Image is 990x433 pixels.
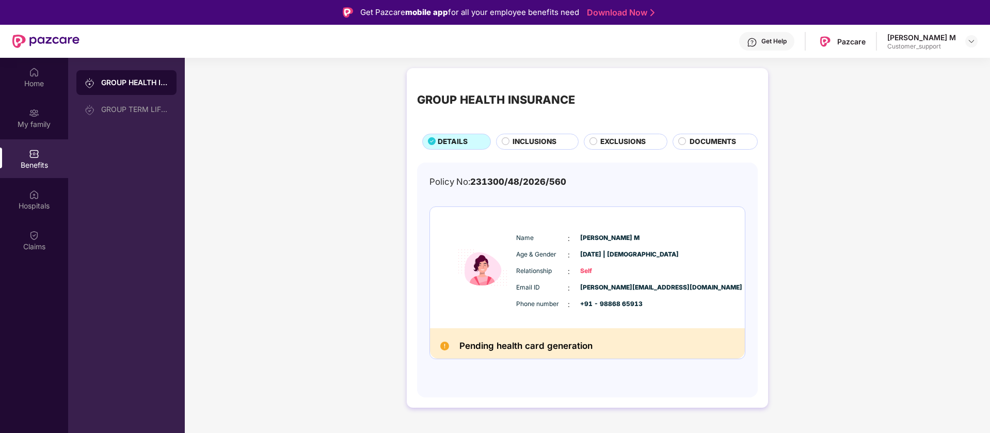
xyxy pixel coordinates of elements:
[85,78,95,88] img: svg+xml;base64,PHN2ZyB3aWR0aD0iMjAiIGhlaWdodD0iMjAiIHZpZXdCb3g9IjAgMCAyMCAyMCIgZmlsbD0ibm9uZSIgeG...
[568,266,570,277] span: :
[568,282,570,294] span: :
[459,339,593,354] h2: Pending health card generation
[818,34,833,49] img: Pazcare_Logo.png
[516,266,568,276] span: Relationship
[761,37,787,45] div: Get Help
[29,230,39,240] img: svg+xml;base64,PHN2ZyBpZD0iQ2xhaW0iIHhtbG5zPSJodHRwOi8vd3d3LnczLm9yZy8yMDAwL3N2ZyIgd2lkdGg9IjIwIi...
[405,7,448,17] strong: mobile app
[568,299,570,310] span: :
[360,6,579,19] div: Get Pazcare for all your employee benefits need
[568,233,570,244] span: :
[29,149,39,159] img: svg+xml;base64,PHN2ZyBpZD0iQmVuZWZpdHMiIHhtbG5zPSJodHRwOi8vd3d3LnczLm9yZy8yMDAwL3N2ZyIgd2lkdGg9Ij...
[513,136,556,148] span: INCLUSIONS
[580,266,632,276] span: Self
[29,189,39,200] img: svg+xml;base64,PHN2ZyBpZD0iSG9zcGl0YWxzIiB4bWxucz0iaHR0cDovL3d3dy53My5vcmcvMjAwMC9zdmciIHdpZHRoPS...
[417,91,575,108] div: GROUP HEALTH INSURANCE
[837,37,866,46] div: Pazcare
[887,33,956,42] div: [PERSON_NAME] M
[470,177,566,187] span: 231300/48/2026/560
[343,7,353,18] img: Logo
[516,283,568,293] span: Email ID
[967,37,976,45] img: svg+xml;base64,PHN2ZyBpZD0iRHJvcGRvd24tMzJ4MzIiIHhtbG5zPSJodHRwOi8vd3d3LnczLm9yZy8yMDAwL3N2ZyIgd2...
[568,249,570,261] span: :
[580,233,632,243] span: [PERSON_NAME] M
[580,250,632,260] span: [DATE] | [DEMOGRAPHIC_DATA]
[650,7,654,18] img: Stroke
[429,175,566,188] div: Policy No:
[887,42,956,51] div: Customer_support
[438,136,468,148] span: DETAILS
[29,108,39,118] img: svg+xml;base64,PHN2ZyB3aWR0aD0iMjAiIGhlaWdodD0iMjAiIHZpZXdCb3g9IjAgMCAyMCAyMCIgZmlsbD0ibm9uZSIgeG...
[747,37,757,47] img: svg+xml;base64,PHN2ZyBpZD0iSGVscC0zMngzMiIgeG1sbnM9Imh0dHA6Ly93d3cudzMub3JnLzIwMDAvc3ZnIiB3aWR0aD...
[452,217,514,318] img: icon
[85,105,95,115] img: svg+xml;base64,PHN2ZyB3aWR0aD0iMjAiIGhlaWdodD0iMjAiIHZpZXdCb3g9IjAgMCAyMCAyMCIgZmlsbD0ibm9uZSIgeG...
[580,283,632,293] span: [PERSON_NAME][EMAIL_ADDRESS][DOMAIN_NAME]
[690,136,736,148] span: DOCUMENTS
[516,233,568,243] span: Name
[440,342,449,350] img: Pending
[101,77,168,88] div: GROUP HEALTH INSURANCE
[29,67,39,77] img: svg+xml;base64,PHN2ZyBpZD0iSG9tZSIgeG1sbnM9Imh0dHA6Ly93d3cudzMub3JnLzIwMDAvc3ZnIiB3aWR0aD0iMjAiIG...
[580,299,632,309] span: +91 - 98868 65913
[516,250,568,260] span: Age & Gender
[516,299,568,309] span: Phone number
[600,136,646,148] span: EXCLUSIONS
[12,35,79,48] img: New Pazcare Logo
[587,7,651,18] a: Download Now
[101,105,168,114] div: GROUP TERM LIFE INSURANCE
